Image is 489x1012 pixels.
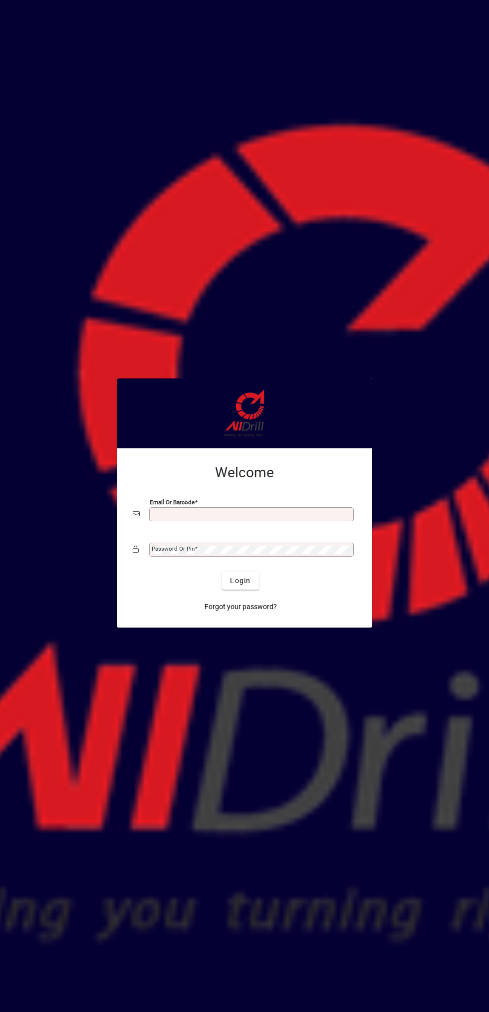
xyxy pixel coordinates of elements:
h2: Welcome [133,464,356,481]
button: Login [222,572,258,590]
mat-label: Password or Pin [152,545,195,552]
a: Forgot your password? [201,598,281,616]
span: Forgot your password? [205,602,277,612]
span: Login [230,576,250,586]
mat-label: Email or Barcode [150,499,195,506]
